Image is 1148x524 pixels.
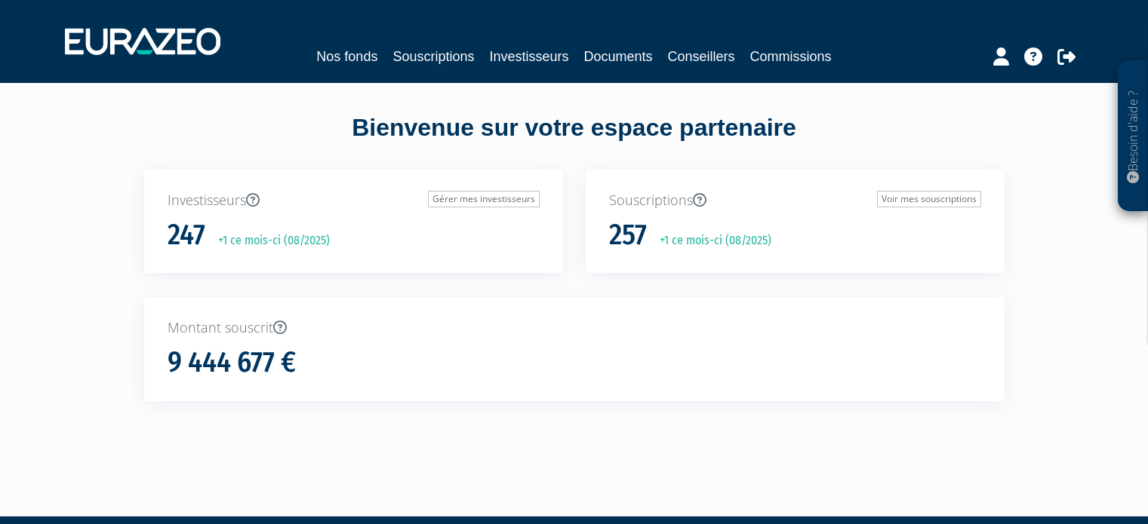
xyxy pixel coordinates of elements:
a: Conseillers [668,46,735,67]
h1: 9 444 677 € [168,347,296,378]
a: Investisseurs [489,46,568,67]
div: Bienvenue sur votre espace partenaire [133,111,1016,170]
p: Souscriptions [609,191,981,210]
p: Besoin d'aide ? [1125,69,1142,204]
p: Investisseurs [168,191,540,210]
p: +1 ce mois-ci (08/2025) [208,232,330,250]
a: Commissions [750,46,832,67]
a: Nos fonds [316,46,377,67]
a: Souscriptions [392,46,474,67]
a: Gérer mes investisseurs [428,191,540,207]
img: 1732889491-logotype_eurazeo_blanc_rvb.png [65,28,220,55]
a: Documents [584,46,653,67]
p: +1 ce mois-ci (08/2025) [649,232,771,250]
h1: 247 [168,219,205,251]
h1: 257 [609,219,647,251]
a: Voir mes souscriptions [877,191,981,207]
p: Montant souscrit [168,318,981,338]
